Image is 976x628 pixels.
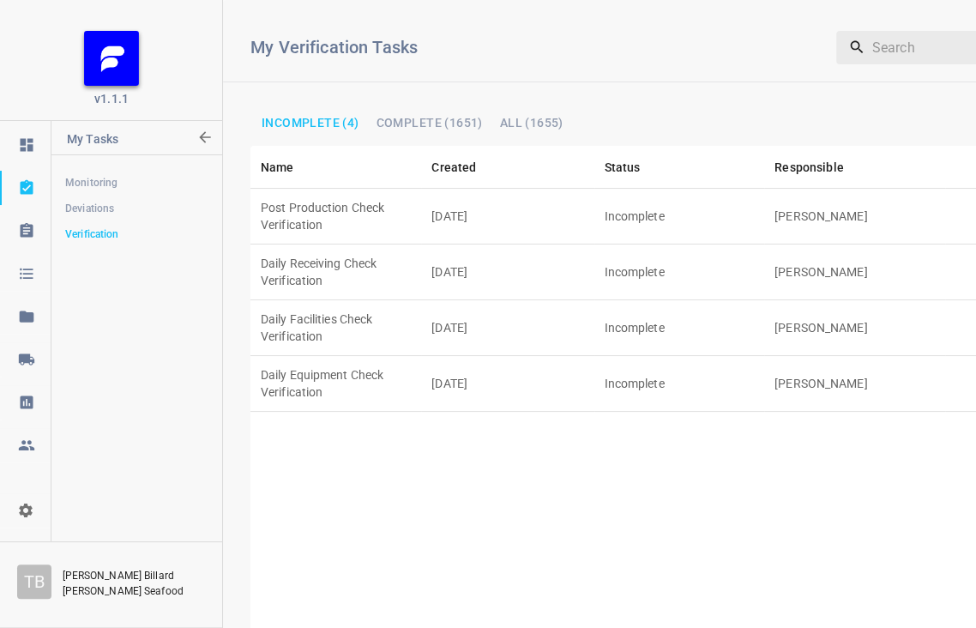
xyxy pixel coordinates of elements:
[261,157,294,178] div: Name
[377,117,483,129] span: Complete (1651)
[250,356,421,412] td: Daily Equipment Check Verification
[500,117,563,129] span: All (1655)
[421,300,593,356] td: [DATE]
[431,157,476,178] div: Created
[261,157,316,178] span: Name
[764,356,945,412] td: [PERSON_NAME]
[594,245,765,300] td: Incomplete
[764,300,945,356] td: [PERSON_NAME]
[421,356,593,412] td: [DATE]
[594,356,765,412] td: Incomplete
[51,217,221,251] a: Verification
[67,121,195,162] p: My Tasks
[421,245,593,300] td: [DATE]
[605,157,641,178] div: Status
[250,300,421,356] td: Daily Facilities Check Verification
[65,174,208,191] span: Monitoring
[421,189,593,245] td: [DATE]
[370,112,490,134] button: Complete (1651)
[250,245,421,300] td: Daily Receiving Check Verification
[250,33,768,61] h6: My Verification Tasks
[17,565,51,599] div: T B
[774,157,866,178] span: Responsible
[63,568,205,583] p: [PERSON_NAME] Billard
[764,189,945,245] td: [PERSON_NAME]
[605,157,663,178] span: Status
[594,189,765,245] td: Incomplete
[262,117,359,129] span: Incomplete (4)
[84,31,139,86] img: FB_Logo_Reversed_RGB_Icon.895fbf61.png
[764,245,945,300] td: [PERSON_NAME]
[51,191,221,226] a: Deviations
[431,157,498,178] span: Created
[848,39,865,56] svg: Search
[63,583,200,599] p: [PERSON_NAME] Seafood
[65,200,208,217] span: Deviations
[493,112,570,134] button: All (1655)
[65,226,208,243] span: Verification
[774,157,844,178] div: Responsible
[255,112,366,134] button: Incomplete (4)
[250,189,421,245] td: Post Production Check Verification
[51,166,221,200] a: Monitoring
[94,90,129,107] span: v1.1.1
[594,300,765,356] td: Incomplete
